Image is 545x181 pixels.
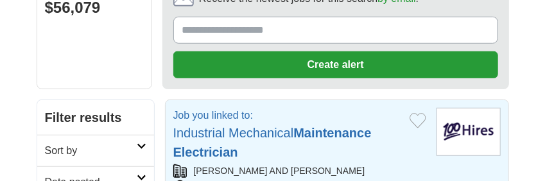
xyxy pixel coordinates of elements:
p: Job you linked to: [173,108,399,123]
img: Company logo [437,108,501,156]
a: Sort by [37,135,154,166]
button: Add to favorite jobs [410,113,426,128]
strong: Maintenance [293,126,371,140]
h2: Sort by [45,143,137,159]
div: [PERSON_NAME] AND [PERSON_NAME] [173,164,426,178]
a: Industrial MechanicalMaintenance Electrician [173,126,372,159]
button: Create alert [173,51,498,78]
h2: Filter results [37,100,154,135]
strong: Electrician [173,145,238,159]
